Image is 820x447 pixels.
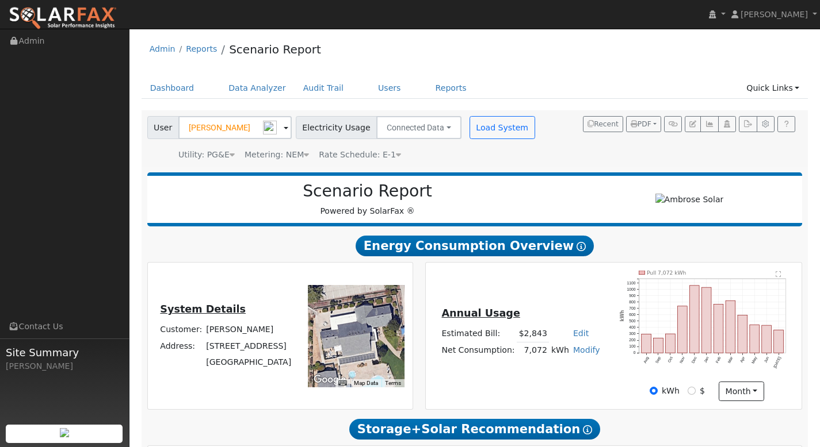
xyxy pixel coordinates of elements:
rect: onclick="" [762,325,772,353]
img: SolarFax [9,6,117,30]
a: Reports [427,78,475,99]
text: Pull 7,072 kWh [647,269,686,276]
text: Sep [655,356,662,364]
text: 500 [630,319,636,323]
text: 400 [630,325,636,329]
a: Users [369,78,410,99]
text: Jun [764,356,770,363]
h2: Scenario Report [159,182,576,201]
a: Audit Trail [295,78,352,99]
div: Utility: PG&E [178,149,235,161]
rect: onclick="" [690,286,700,353]
text: May [751,356,758,364]
text: Jan [703,356,710,363]
text: kWh [620,310,625,321]
td: [GEOGRAPHIC_DATA] [204,354,293,370]
text: Mar [727,356,734,364]
rect: onclick="" [666,334,676,353]
text: Dec [691,356,698,364]
td: 7,072 [517,342,549,359]
text: 900 [630,294,636,298]
text: 600 [630,313,636,317]
a: Dashboard [142,78,203,99]
label: kWh [662,385,680,397]
a: Quick Links [738,78,808,99]
span: User [147,116,179,139]
rect: onclick="" [750,325,760,353]
input: Select a User [178,116,292,139]
a: Admin [150,44,176,53]
rect: onclick="" [774,330,784,353]
a: Open this area in Google Maps (opens a new window) [311,372,349,387]
button: PDF [626,116,661,132]
button: Settings [757,116,775,132]
text: [DATE] [773,356,782,369]
span: PDF [631,120,651,128]
rect: onclick="" [714,305,723,353]
button: Load System [470,116,535,139]
i: Show Help [583,425,592,434]
i: Show Help [577,242,586,251]
label: $ [700,385,705,397]
text: 200 [630,338,636,342]
button: Map Data [354,379,378,387]
td: [STREET_ADDRESS] [204,338,293,354]
span: Site Summary [6,345,123,360]
img: Ambrose Solar [655,194,724,206]
a: Scenario Report [229,43,321,56]
input: $ [688,387,696,395]
td: Address: [158,338,204,354]
span: Electricity Usage [296,116,377,139]
text: 0 [634,350,636,354]
span: Alias: HE1 [319,150,401,159]
span: Storage+Solar Recommendation [349,419,600,440]
text: Feb [715,356,722,364]
a: Help Link [777,116,795,132]
u: System Details [160,303,246,315]
button: Generate Report Link [664,116,682,132]
a: Edit [573,329,589,338]
td: Estimated Bill: [440,325,517,342]
rect: onclick="" [726,300,735,353]
img: retrieve [60,428,69,437]
td: Customer: [158,322,204,338]
img: npw-badge-icon-locked.svg [263,121,277,134]
a: Terms (opens in new tab) [385,380,401,386]
rect: onclick="" [738,315,747,353]
text: Nov [679,356,686,364]
text: 300 [630,332,636,336]
text: 800 [630,300,636,304]
text:  [776,271,781,277]
button: Edit User [685,116,701,132]
span: Energy Consumption Overview [356,236,594,256]
a: Data Analyzer [220,78,295,99]
button: Keyboard shortcuts [338,379,346,387]
div: [PERSON_NAME] [6,360,123,372]
div: Powered by SolarFax ® [153,182,582,217]
a: Reports [186,44,217,53]
button: Login As [718,116,736,132]
td: kWh [549,342,571,359]
rect: onclick="" [702,287,712,353]
text: Apr [739,356,746,364]
div: Metering: NEM [245,149,309,161]
text: Aug [643,356,650,364]
button: Recent [583,116,623,132]
span: [PERSON_NAME] [741,10,808,19]
u: Annual Usage [441,307,520,319]
text: Oct [667,356,673,363]
text: 100 [630,344,636,348]
button: month [719,382,764,401]
text: 1000 [627,287,636,291]
rect: onclick="" [678,306,688,353]
rect: onclick="" [654,338,663,353]
button: Multi-Series Graph [700,116,718,132]
rect: onclick="" [642,334,651,353]
td: $2,843 [517,325,549,342]
button: Connected Data [376,116,462,139]
img: Google [311,372,349,387]
td: [PERSON_NAME] [204,322,293,338]
button: Export Interval Data [739,116,757,132]
text: 1100 [627,281,636,285]
input: kWh [650,387,658,395]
